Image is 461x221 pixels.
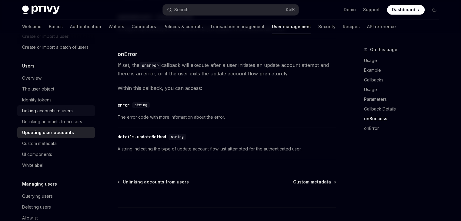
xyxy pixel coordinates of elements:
div: error [118,102,130,108]
div: Querying users [22,193,53,200]
div: The user object [22,85,54,93]
span: Within this callback, you can access: [118,84,336,92]
div: Identity tokens [22,96,52,104]
a: Querying users [17,191,95,202]
a: Parameters [364,94,444,104]
a: API reference [367,19,396,34]
button: Toggle dark mode [429,5,439,15]
a: Callback Details [364,104,444,114]
span: string [171,134,184,139]
a: Transaction management [210,19,265,34]
span: Ctrl K [286,7,295,12]
a: Dashboard [387,5,425,15]
a: Callbacks [364,75,444,85]
button: Search...CtrlK [163,4,299,15]
span: onError [118,50,137,58]
a: Support [363,7,380,13]
span: string [135,103,147,107]
a: Unlinking accounts from users [17,116,95,127]
div: Overview [22,74,42,82]
span: A string indicating the type of update account flow just attempted for the authenticated user. [118,145,336,153]
div: UI components [22,151,52,158]
a: Usage [364,85,444,94]
span: Custom metadata [293,179,331,185]
a: User management [272,19,311,34]
a: The user object [17,84,95,94]
h5: Managing users [22,180,57,188]
div: Deleting users [22,203,51,211]
a: Welcome [22,19,42,34]
a: Custom metadata [17,138,95,149]
a: Authentication [70,19,101,34]
div: Create or import a batch of users [22,44,89,51]
a: UI components [17,149,95,160]
a: Unlinking accounts from users [118,179,189,185]
a: Usage [364,56,444,65]
span: If set, the callback will execute after a user initiates an update account attempt and there is a... [118,61,336,78]
div: Linking accounts to users [22,107,73,114]
div: Whitelabel [22,162,43,169]
div: Unlinking accounts from users [22,118,82,125]
a: Connectors [132,19,156,34]
a: Security [318,19,336,34]
a: Whitelabel [17,160,95,171]
a: Updating user accounts [17,127,95,138]
span: On this page [370,46,397,53]
div: Search... [174,6,191,13]
a: Basics [49,19,63,34]
a: Example [364,65,444,75]
span: The error code with more information about the error. [118,114,336,121]
a: Policies & controls [163,19,203,34]
a: Wallets [109,19,124,34]
a: onSuccess [364,114,444,124]
a: Overview [17,73,95,84]
a: Recipes [343,19,360,34]
span: Dashboard [392,7,415,13]
span: Unlinking accounts from users [123,179,189,185]
code: onError [139,62,161,69]
div: Updating user accounts [22,129,74,136]
img: dark logo [22,5,60,14]
div: Custom metadata [22,140,57,147]
h5: Users [22,62,35,70]
a: Deleting users [17,202,95,213]
a: Create or import a batch of users [17,42,95,53]
a: Linking accounts to users [17,105,95,116]
a: Identity tokens [17,94,95,105]
div: details.updateMethod [118,134,166,140]
a: onError [364,124,444,133]
a: Demo [344,7,356,13]
a: Custom metadata [293,179,336,185]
